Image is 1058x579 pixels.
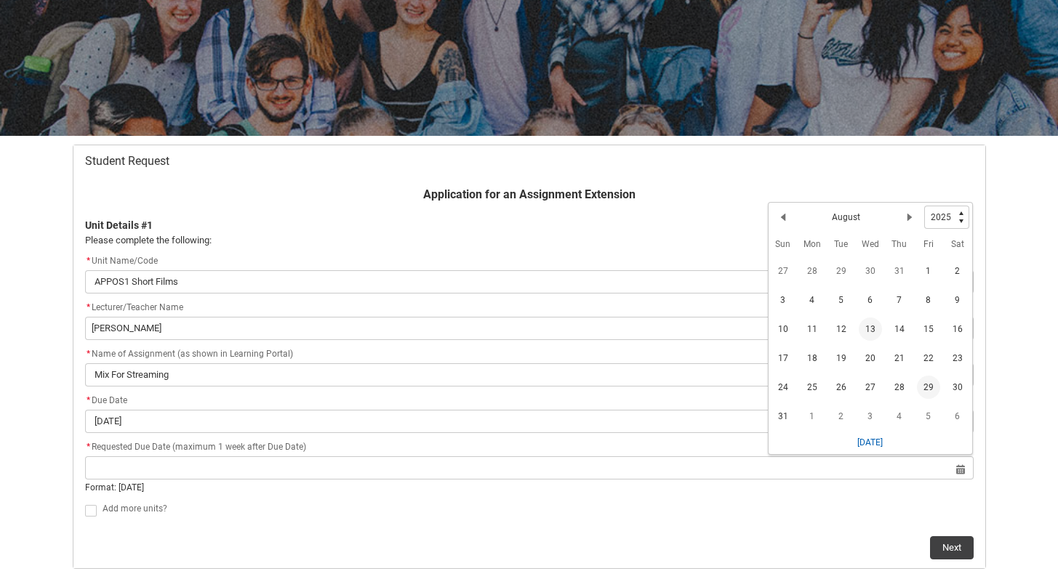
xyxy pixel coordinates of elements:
div: Format: [DATE] [85,481,974,494]
article: Redu_Student_Request flow [73,145,986,569]
b: Unit Details #1 [85,219,153,231]
span: 5 [830,288,853,312]
span: Student Request [85,154,169,169]
td: 2025-07-30 [856,256,885,286]
abbr: required [87,442,90,452]
span: 31 [888,259,911,283]
span: 14 [888,317,911,341]
span: 11 [801,317,824,341]
span: 13 [859,317,882,341]
span: 23 [946,347,969,370]
span: 7 [888,288,911,312]
abbr: required [87,302,90,312]
button: Previous Month [772,206,795,229]
td: 2025-08-15 [914,315,943,344]
span: 5 [917,405,940,428]
abbr: Wednesday [862,239,879,249]
span: 30 [946,376,969,399]
td: 2025-08-08 [914,286,943,315]
span: 31 [772,405,795,428]
div: Date picker: August [768,202,973,455]
td: 2025-08-18 [798,344,827,373]
td: 2025-08-25 [798,373,827,402]
span: 18 [801,347,824,370]
abbr: required [87,349,90,359]
span: 3 [772,288,795,312]
span: 29 [917,376,940,399]
span: 15 [917,317,940,341]
td: 2025-08-11 [798,315,827,344]
span: 4 [801,288,824,312]
td: 2025-07-29 [827,256,856,286]
td: 2025-08-10 [769,315,798,344]
span: 21 [888,347,911,370]
span: Add more units? [103,503,167,514]
span: 28 [801,259,824,283]
span: Name of Assignment (as shown in Learning Portal) [85,349,293,359]
td: 2025-08-28 [885,373,914,402]
span: 22 [917,347,940,370]
abbr: Saturday [951,239,964,249]
span: 3 [859,405,882,428]
span: 2 [946,259,969,283]
td: 2025-08-21 [885,344,914,373]
span: Lecturer/Teacher Name [92,302,183,312]
td: 2025-08-05 [827,286,856,315]
td: 2025-08-29 [914,373,943,402]
td: 2025-08-19 [827,344,856,373]
td: 2025-08-06 [856,286,885,315]
td: 2025-08-13 [856,315,885,344]
td: 2025-08-09 [943,286,972,315]
span: 25 [801,376,824,399]
span: 10 [772,317,795,341]
td: 2025-09-02 [827,402,856,431]
td: 2025-09-03 [856,402,885,431]
button: [DATE] [857,431,883,454]
h2: August [832,211,860,224]
td: 2025-09-06 [943,402,972,431]
td: 2025-08-31 [769,402,798,431]
td: 2025-09-04 [885,402,914,431]
span: 6 [946,405,969,428]
span: Due Date [85,395,127,405]
abbr: Thursday [891,239,907,249]
span: 12 [830,317,853,341]
td: 2025-09-05 [914,402,943,431]
td: 2025-08-12 [827,315,856,344]
td: 2025-09-01 [798,402,827,431]
span: 24 [772,376,795,399]
abbr: Tuesday [834,239,848,249]
button: Next Month [898,206,921,229]
td: 2025-07-28 [798,256,827,286]
td: 2025-08-26 [827,373,856,402]
button: Next [930,536,974,559]
span: Requested Due Date (maximum 1 week after Due Date) [85,442,306,452]
span: 26 [830,376,853,399]
td: 2025-08-07 [885,286,914,315]
td: 2025-08-24 [769,373,798,402]
td: 2025-07-31 [885,256,914,286]
span: 2 [830,405,853,428]
p: Please complete the following: [85,233,974,248]
span: 8 [917,288,940,312]
td: 2025-08-30 [943,373,972,402]
span: 16 [946,317,969,341]
span: 4 [888,405,911,428]
td: 2025-08-02 [943,256,972,286]
span: 27 [859,376,882,399]
span: 20 [859,347,882,370]
span: 28 [888,376,911,399]
abbr: required [87,256,90,266]
span: 17 [772,347,795,370]
td: 2025-08-23 [943,344,972,373]
td: 2025-08-27 [856,373,885,402]
td: 2025-08-14 [885,315,914,344]
abbr: Sunday [775,239,790,249]
td: 2025-08-16 [943,315,972,344]
span: 29 [830,259,853,283]
abbr: Monday [803,239,821,249]
td: 2025-08-01 [914,256,943,286]
span: 30 [859,259,882,283]
b: Application for an Assignment Extension [423,187,636,201]
span: 1 [801,405,824,428]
